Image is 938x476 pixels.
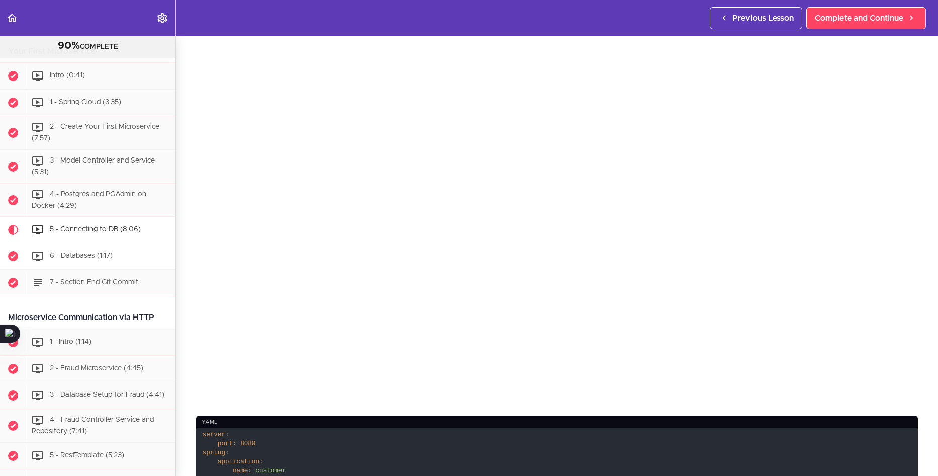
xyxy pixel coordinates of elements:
[218,458,263,465] span: application:
[710,7,802,29] a: Previous Lesson
[50,72,85,80] span: Intro (0:41)
[240,440,255,447] span: 8080
[50,226,141,233] span: 5 - Connecting to DB (8:06)
[806,7,926,29] a: Complete and Continue
[6,12,18,24] svg: Back to course curriculum
[255,467,286,474] span: customer
[203,431,229,438] span: server:
[50,253,113,260] span: 6 - Databases (1:17)
[50,279,138,286] span: 7 - Section End Git Commit
[50,99,121,106] span: 1 - Spring Cloud (3:35)
[32,191,146,209] span: 4 - Postgres and PGAdmin on Docker (4:29)
[196,416,918,429] div: yaml
[32,417,154,435] span: 4 - Fraud Controller Service and Repository (7:41)
[233,467,252,474] span: name:
[50,339,91,346] span: 1 - Intro (1:14)
[13,40,163,53] div: COMPLETE
[218,440,237,447] span: port:
[58,41,80,51] span: 90%
[50,452,124,459] span: 5 - RestTemplate (5:23)
[50,365,143,372] span: 2 - Fraud Microservice (4:45)
[203,449,229,456] span: spring:
[815,12,903,24] span: Complete and Continue
[732,12,794,24] span: Previous Lesson
[156,12,168,24] svg: Settings Menu
[32,157,155,176] span: 3 - Model Controller and Service (5:31)
[32,124,159,142] span: 2 - Create Your First Microservice (7:57)
[50,392,164,399] span: 3 - Database Setup for Fraud (4:41)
